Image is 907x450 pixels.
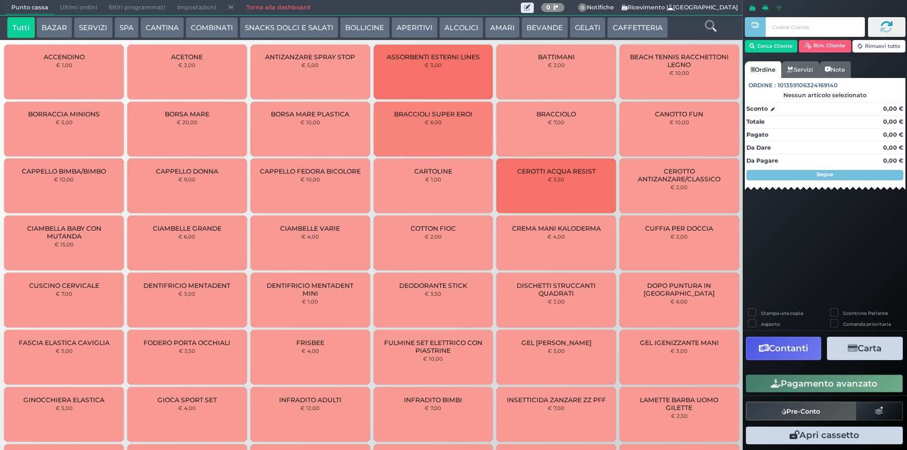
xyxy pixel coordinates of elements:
[570,17,606,38] button: GELATI
[671,298,688,305] small: € 6,00
[178,290,195,297] small: € 3,00
[746,118,765,125] strong: Totale
[485,17,520,38] button: AMARI
[778,81,838,90] span: 101359106324169140
[56,348,73,354] small: € 5,00
[761,310,803,316] label: Stampa una copia
[279,396,341,404] span: INFRADITO ADULTI
[114,17,139,38] button: SPA
[746,427,903,444] button: Apri cassetto
[143,282,230,289] span: DENTIFRICIO MENTADENT
[536,110,576,118] span: BRACCIOLO
[414,167,452,175] span: CARTOLINE
[56,405,73,411] small: € 5,00
[655,110,703,118] span: CANOTTO FUN
[746,131,768,138] strong: Pagato
[394,110,472,118] span: BRACCIOLI SUPER EROI
[153,224,221,232] span: CIAMBELLE GRANDE
[425,176,441,182] small: € 1,00
[640,339,719,347] span: GEL IGENIZZANTE MANI
[546,4,550,11] b: 0
[547,233,565,240] small: € 4,00
[19,339,110,347] span: FASCIA ELASTICA CAVIGLIA
[13,224,115,240] span: CIAMBELLA BABY CON MUTANDA
[548,298,565,305] small: € 2,00
[44,53,85,61] span: ACCENDINO
[240,17,338,38] button: SNACKS DOLCI E SALATI
[548,119,564,125] small: € 7,00
[517,167,596,175] span: CEROTTI ACQUA RESIST
[178,233,195,240] small: € 6,00
[628,53,730,69] span: BEACH TENNIS RACCHETTONI LEGNO
[781,61,819,78] a: Servizi
[883,157,903,164] strong: 0,00 €
[425,405,441,411] small: € 7,00
[628,167,730,183] span: CEROTTO ANTIZANZARE/CLASSICO
[302,298,318,305] small: € 1,00
[399,282,467,289] span: DEODORANTE STICK
[103,1,171,15] span: Ritiri programmati
[178,176,195,182] small: € 9,00
[240,1,316,15] a: Torna alla dashboard
[259,282,361,297] span: DENTIFRICIO MENTADENT MINI
[819,61,851,78] a: Note
[645,224,713,232] span: CUFFIA PER DOCCIA
[883,118,903,125] strong: 0,00 €
[671,233,688,240] small: € 2,00
[548,62,565,68] small: € 2,00
[507,396,606,404] span: INSETTICIDA ZANZARE ZZ PFF
[425,62,442,68] small: € 3,00
[265,53,355,61] span: ANTIZANZARE SPRAY STOP
[301,62,319,68] small: € 5,00
[165,110,209,118] span: BORSA MARE
[745,61,781,78] a: Ordine
[391,17,438,38] button: APERITIVI
[512,224,601,232] span: CREMA MANI KALODERMA
[505,282,607,297] span: DISCHETTI STRUCCANTI QUADRATI
[387,53,480,61] span: ASSORBENTI ESTERNI LINES
[6,1,54,15] span: Punto cassa
[548,176,564,182] small: € 5,50
[55,241,74,247] small: € 15,00
[746,157,778,164] strong: Da Pagare
[883,144,903,151] strong: 0,00 €
[883,105,903,112] strong: 0,00 €
[548,405,564,411] small: € 7,00
[746,104,768,113] strong: Sconto
[746,337,821,360] button: Contanti
[296,339,324,347] span: FRISBEE
[425,290,441,297] small: € 3,50
[521,17,568,38] button: BEVANDE
[143,339,230,347] span: FODERO PORTA OCCHIALI
[671,413,688,419] small: € 2,50
[340,17,389,38] button: BOLLICINE
[669,119,689,125] small: € 10,00
[746,402,857,420] button: Pre-Conto
[300,405,320,411] small: € 12,00
[300,119,320,125] small: € 10,00
[746,375,903,392] button: Pagamento avanzato
[29,282,99,289] span: CUSCINO CERVICALE
[36,17,72,38] button: BAZAR
[156,167,218,175] span: CAPPELLO DONNA
[171,53,203,61] span: ACETONE
[748,81,776,90] span: Ordine :
[404,396,462,404] span: INFRADITO BIMBI
[54,1,103,15] span: Ultimi ordini
[521,339,591,347] span: GEL [PERSON_NAME]
[766,17,865,37] input: Codice Cliente
[746,144,771,151] strong: Da Dare
[817,171,833,178] strong: Segue
[843,310,888,316] label: Scontrino Parlante
[23,396,104,404] span: GINOCCHIERA ELASTICA
[843,321,891,327] label: Comanda prioritaria
[301,348,319,354] small: € 4,00
[186,17,238,38] button: COMBINATI
[157,396,217,404] span: GIOCA SPORT SET
[271,110,349,118] span: BORSA MARE PLASTICA
[883,131,903,138] strong: 0,00 €
[548,348,565,354] small: € 5,00
[423,355,443,362] small: € 10,00
[852,40,905,52] button: Rimuovi tutto
[827,337,902,360] button: Carta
